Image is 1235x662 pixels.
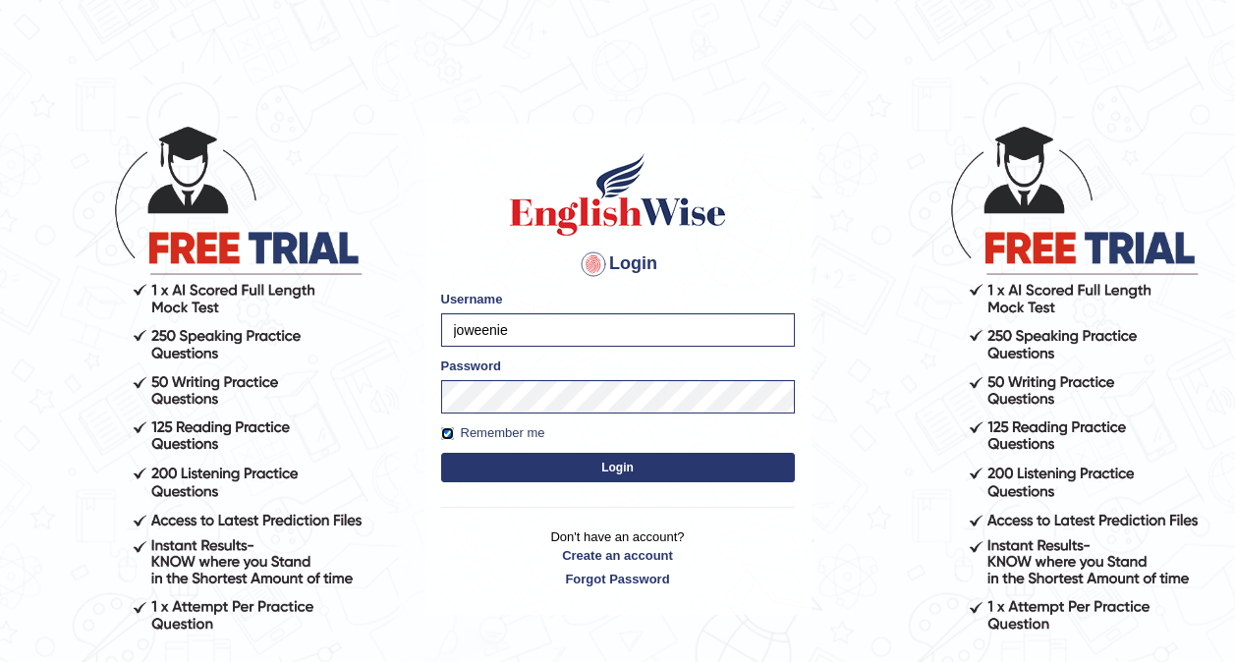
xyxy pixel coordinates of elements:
label: Remember me [441,423,545,443]
a: Forgot Password [441,570,795,588]
p: Don't have an account? [441,527,795,588]
img: Logo of English Wise sign in for intelligent practice with AI [506,150,730,239]
button: Login [441,453,795,482]
input: Remember me [441,427,454,440]
label: Password [441,357,501,375]
a: Create an account [441,546,795,565]
h4: Login [441,248,795,280]
label: Username [441,290,503,308]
